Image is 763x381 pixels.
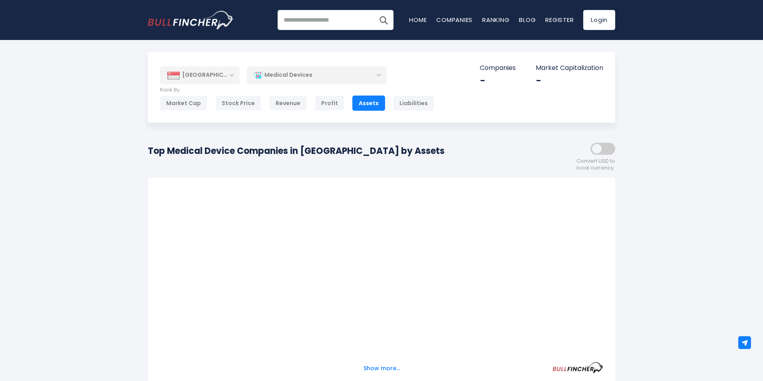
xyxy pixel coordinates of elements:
[436,16,473,24] a: Companies
[409,16,427,24] a: Home
[215,96,261,111] div: Stock Price
[160,87,434,94] p: Rank By
[519,16,536,24] a: Blog
[393,96,434,111] div: Liabilities
[160,66,240,84] div: [GEOGRAPHIC_DATA]
[148,144,445,158] h1: Top Medical Device Companies in [GEOGRAPHIC_DATA] by Assets
[536,74,603,87] div: -
[374,10,393,30] button: Search
[545,16,574,24] a: Register
[583,10,615,30] a: Login
[148,11,234,29] img: Bullfincher logo
[160,96,207,111] div: Market Cap
[359,362,405,375] button: Show more...
[480,64,516,72] p: Companies
[247,66,387,84] div: Medical Devices
[148,11,234,29] a: Go to homepage
[536,64,603,72] p: Market Capitalization
[269,96,307,111] div: Revenue
[480,74,516,87] div: -
[352,96,385,111] div: Assets
[482,16,509,24] a: Ranking
[576,158,615,172] span: Convert USD to local currency
[315,96,344,111] div: Profit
